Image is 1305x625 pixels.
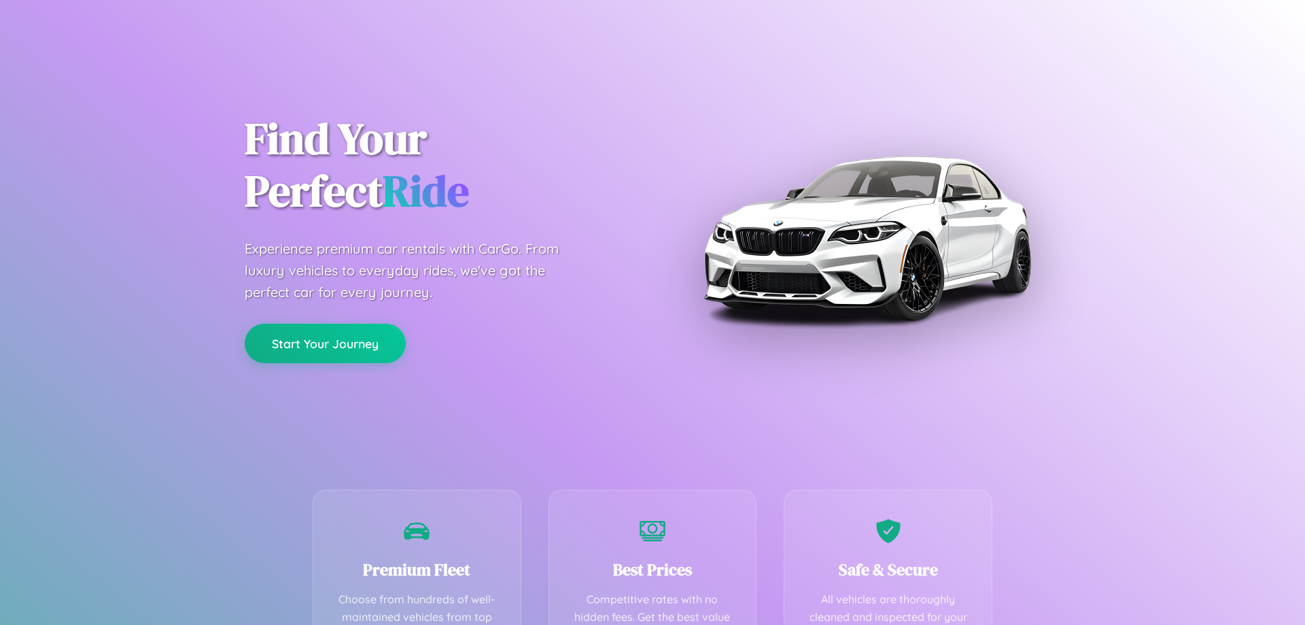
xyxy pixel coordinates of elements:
[697,68,1037,408] img: Premium BMW car rental vehicle
[245,113,632,218] h1: Find Your Perfect
[245,238,585,303] p: Experience premium car rentals with CarGo. From luxury vehicles to everyday rides, we've got the ...
[334,558,500,581] h3: Premium Fleet
[245,324,406,363] button: Start Your Journey
[805,558,971,581] h3: Safe & Secure
[383,161,469,220] span: Ride
[570,558,736,581] h3: Best Prices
